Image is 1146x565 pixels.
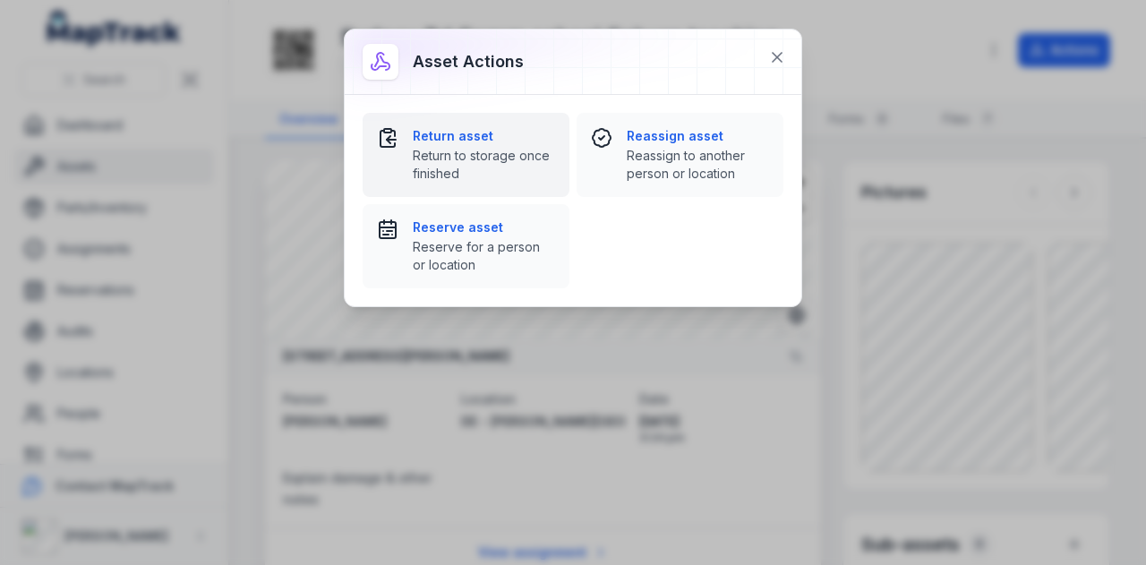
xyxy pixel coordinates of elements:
[413,127,555,145] strong: Return asset
[413,218,555,236] strong: Reserve asset
[577,113,783,197] button: Reassign assetReassign to another person or location
[363,204,569,288] button: Reserve assetReserve for a person or location
[413,147,555,183] span: Return to storage once finished
[627,147,769,183] span: Reassign to another person or location
[627,127,769,145] strong: Reassign asset
[413,238,555,274] span: Reserve for a person or location
[363,113,569,197] button: Return assetReturn to storage once finished
[413,49,524,74] h3: Asset actions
